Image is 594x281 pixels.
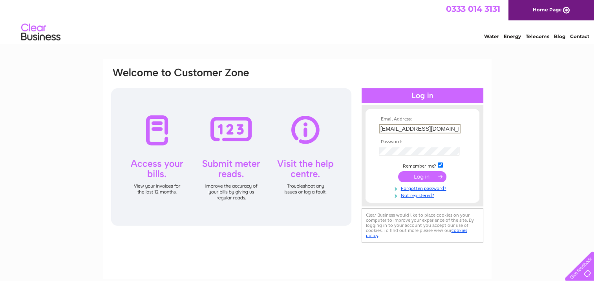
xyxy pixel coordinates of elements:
th: Email Address: [377,117,468,122]
a: Telecoms [526,33,549,39]
a: Forgotten password? [379,184,468,192]
th: Password: [377,139,468,145]
a: Blog [554,33,565,39]
a: cookies policy [366,228,467,238]
a: Energy [504,33,521,39]
td: Remember me? [377,161,468,169]
img: logo.png [21,20,61,44]
a: Contact [570,33,589,39]
input: Submit [398,171,446,182]
a: Water [484,33,499,39]
a: 0333 014 3131 [446,4,500,14]
a: Not registered? [379,191,468,199]
div: Clear Business would like to place cookies on your computer to improve your experience of the sit... [362,208,483,243]
div: Clear Business is a trading name of Verastar Limited (registered in [GEOGRAPHIC_DATA] No. 3667643... [112,4,483,38]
